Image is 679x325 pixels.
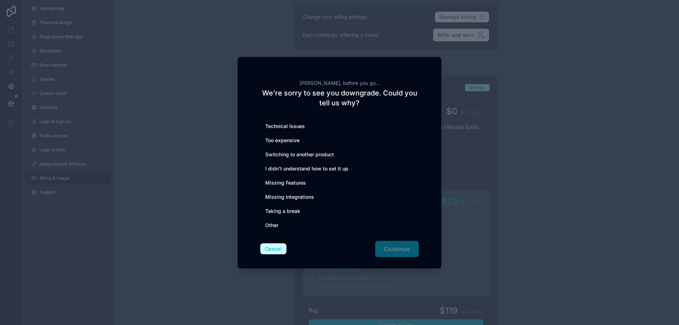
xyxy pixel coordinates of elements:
[260,88,419,108] h2: We're sorry to see you downgrade. Could you tell us why?
[260,204,419,218] div: Taking a break
[260,243,286,255] button: Cancel
[260,133,419,147] div: Too expensive
[260,147,419,162] div: Switching to another product
[260,119,419,133] div: Technical Issues
[260,162,419,176] div: I didn’t understand how to set it up
[260,80,419,87] h2: [PERSON_NAME], before you go...
[260,190,419,204] div: Missing Integrations
[260,176,419,190] div: Missing Features
[260,218,419,232] div: Other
